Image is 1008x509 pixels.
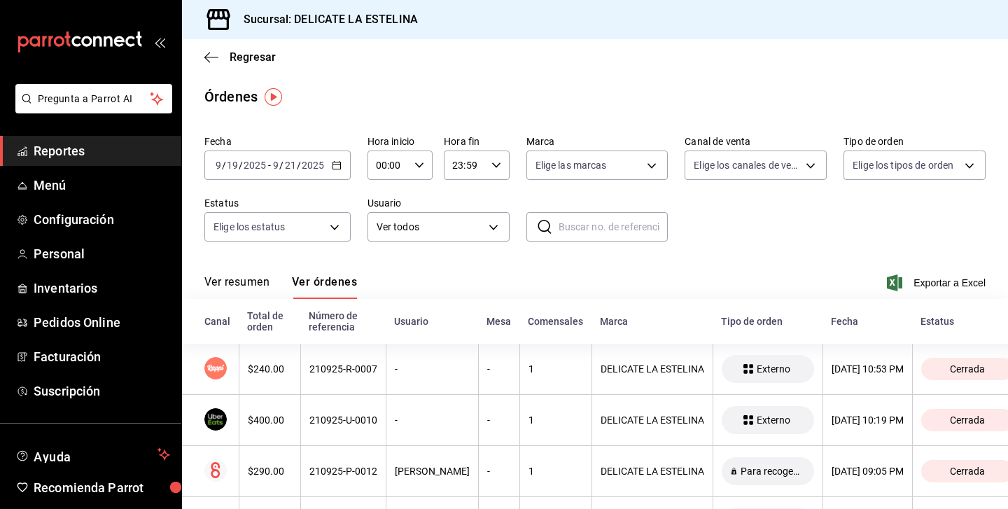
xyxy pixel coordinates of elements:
[309,363,377,375] div: 210925-R-0007
[248,466,292,477] div: $290.00
[367,198,510,208] label: Usuario
[204,275,357,299] div: navigation tabs
[247,310,292,333] div: Total de orden
[735,466,808,477] span: Para recoger o llevar
[751,414,796,426] span: Externo
[367,137,433,146] label: Hora inicio
[268,160,271,171] span: -
[944,414,990,426] span: Cerrada
[34,478,170,497] span: Recomienda Parrot
[204,275,269,299] button: Ver resumen
[34,244,170,263] span: Personal
[34,176,170,195] span: Menú
[34,313,170,332] span: Pedidos Online
[34,382,170,400] span: Suscripción
[944,466,990,477] span: Cerrada
[230,50,276,64] span: Regresar
[301,160,325,171] input: ----
[38,92,150,106] span: Pregunta a Parrot AI
[832,363,904,375] div: [DATE] 10:53 PM
[559,213,668,241] input: Buscar no. de referencia
[204,50,276,64] button: Regresar
[487,414,511,426] div: -
[272,160,279,171] input: --
[265,88,282,106] img: Tooltip marker
[222,160,226,171] span: /
[526,137,668,146] label: Marca
[232,11,418,28] h3: Sucursal: DELICATE LA ESTELINA
[243,160,267,171] input: ----
[685,137,827,146] label: Canal de venta
[248,363,292,375] div: $240.00
[284,160,297,171] input: --
[394,316,470,327] div: Usuario
[528,466,583,477] div: 1
[601,363,704,375] div: DELICATE LA ESTELINA
[34,347,170,366] span: Facturación
[248,414,292,426] div: $400.00
[309,414,377,426] div: 210925-U-0010
[601,414,704,426] div: DELICATE LA ESTELINA
[204,316,230,327] div: Canal
[528,414,583,426] div: 1
[213,220,285,234] span: Elige los estatus
[444,137,509,146] label: Hora fin
[215,160,222,171] input: --
[528,363,583,375] div: 1
[487,466,511,477] div: -
[487,363,511,375] div: -
[309,310,377,333] div: Número de referencia
[34,141,170,160] span: Reportes
[204,86,258,107] div: Órdenes
[34,446,152,463] span: Ayuda
[34,279,170,298] span: Inventarios
[239,160,243,171] span: /
[721,316,814,327] div: Tipo de orden
[204,198,351,208] label: Estatus
[831,316,904,327] div: Fecha
[154,36,165,48] button: open_drawer_menu
[292,275,357,299] button: Ver órdenes
[204,137,351,146] label: Fecha
[395,363,470,375] div: -
[601,466,704,477] div: DELICATE LA ESTELINA
[377,220,484,235] span: Ver todos
[528,316,583,327] div: Comensales
[853,158,953,172] span: Elige los tipos de orden
[535,158,607,172] span: Elige las marcas
[832,414,904,426] div: [DATE] 10:19 PM
[297,160,301,171] span: /
[694,158,801,172] span: Elige los canales de venta
[395,466,470,477] div: [PERSON_NAME]
[890,274,986,291] button: Exportar a Excel
[279,160,283,171] span: /
[944,363,990,375] span: Cerrada
[10,102,172,116] a: Pregunta a Parrot AI
[395,414,470,426] div: -
[15,84,172,113] button: Pregunta a Parrot AI
[309,466,377,477] div: 210925-P-0012
[226,160,239,171] input: --
[34,210,170,229] span: Configuración
[832,466,904,477] div: [DATE] 09:05 PM
[843,137,986,146] label: Tipo de orden
[486,316,511,327] div: Mesa
[600,316,704,327] div: Marca
[751,363,796,375] span: Externo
